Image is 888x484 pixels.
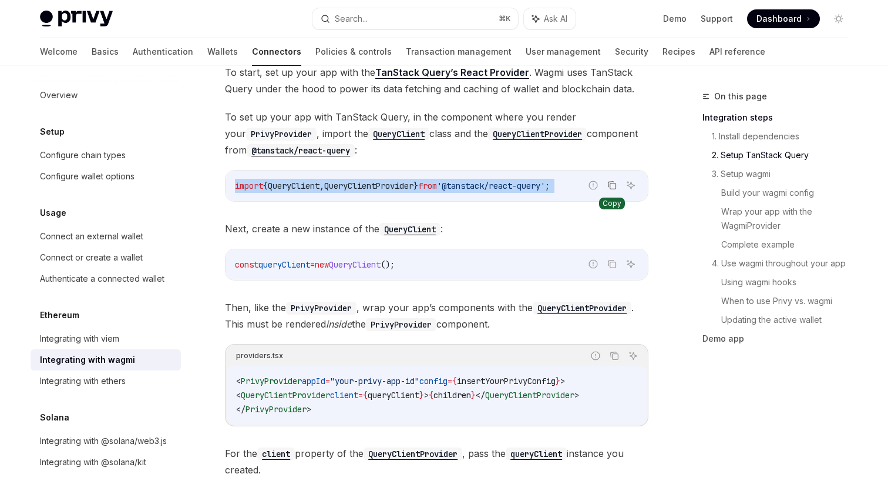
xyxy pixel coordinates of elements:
a: Integration steps [702,108,857,127]
span: Then, like the , wrap your app’s components with the . This must be rendered the component. [225,299,648,332]
a: Integrating with @solana/kit [31,452,181,473]
span: </ [476,390,485,400]
div: providers.tsx [236,348,283,363]
a: Wallets [207,38,238,66]
code: PrivyProvider [246,128,317,141]
span: To set up your app with TanStack Query, in the component where you render your , import the class... [225,109,648,158]
button: Report incorrect code [588,348,603,363]
a: QueryClient [368,128,429,139]
div: Integrating with ethers [40,374,126,388]
span: "your-privy-app-id" [330,376,419,386]
span: For the property of the , pass the instance you created. [225,445,648,478]
code: QueryClientProvider [364,448,462,460]
a: Support [701,13,733,25]
div: Connect or create a wallet [40,251,143,265]
a: QueryClientProvider [488,128,587,139]
span: '@tanstack/react-query' [437,181,545,191]
span: </ [236,404,245,415]
span: QueryClient [268,181,319,191]
span: PrivyProvider [241,376,302,386]
span: { [263,181,268,191]
a: Connectors [252,38,301,66]
span: queryClient [368,390,419,400]
code: QueryClient [379,223,440,236]
span: config [419,376,448,386]
span: QueryClientProvider [241,390,330,400]
div: Integrating with @solana/kit [40,455,146,469]
a: Overview [31,85,181,106]
span: } [471,390,476,400]
span: (); [381,259,395,270]
button: Report incorrect code [586,178,601,193]
span: > [307,404,311,415]
code: PrivyProvider [286,302,356,315]
a: Updating the active wallet [721,311,857,329]
span: queryClient [258,259,310,270]
code: queryClient [506,448,567,460]
a: Demo [663,13,687,25]
em: inside [326,318,352,330]
button: Search...⌘K [312,8,518,29]
span: const [235,259,258,270]
span: QueryClientProvider [324,181,413,191]
a: When to use Privy vs. wagmi [721,292,857,311]
span: } [556,376,560,386]
code: QueryClient [368,128,429,141]
span: On this page [714,89,767,104]
a: Integrating with ethers [31,370,181,392]
span: children [433,390,471,400]
a: Complete example [721,235,857,254]
span: } [413,181,418,191]
button: Ask AI [623,256,638,272]
code: PrivyProvider [366,318,436,331]
button: Copy the contents from the code block [604,256,620,272]
span: = [448,376,452,386]
a: Recipes [662,38,695,66]
code: client [257,448,295,460]
a: QueryClientProvider [533,302,631,313]
span: > [424,390,429,400]
div: Search... [335,12,368,26]
span: Ask AI [544,13,567,25]
span: { [452,376,457,386]
button: Ask AI [625,348,641,363]
div: Authenticate a connected wallet [40,272,164,286]
span: } [419,390,424,400]
span: PrivyProvider [245,404,307,415]
div: Configure chain types [40,148,126,162]
a: Authentication [133,38,193,66]
button: Copy the contents from the code block [604,178,620,193]
a: Demo app [702,329,857,348]
a: Build your wagmi config [721,183,857,202]
span: < [236,376,241,386]
button: Ask AI [524,8,576,29]
div: Overview [40,88,78,102]
code: @tanstack/react-query [247,144,355,157]
a: User management [526,38,601,66]
div: Integrating with @solana/web3.js [40,434,167,448]
a: 2. Setup TanStack Query [712,146,857,165]
a: Policies & controls [315,38,392,66]
h5: Usage [40,206,66,220]
span: { [363,390,368,400]
span: To start, set up your app with the . Wagmi uses TanStack Query under the hood to power its data f... [225,64,648,97]
span: insertYourPrivyConfig [457,376,556,386]
a: QueryClientProvider [364,448,462,459]
span: Next, create a new instance of the : [225,221,648,237]
span: ⌘ K [499,14,511,24]
a: Integrating with @solana/web3.js [31,430,181,452]
a: Welcome [40,38,78,66]
a: Connect or create a wallet [31,247,181,268]
a: queryClient [506,448,567,459]
a: API reference [709,38,765,66]
span: Dashboard [756,13,802,25]
button: Toggle dark mode [829,9,848,28]
h5: Setup [40,125,65,139]
img: light logo [40,11,113,27]
a: TanStack Query’s React Provider [375,66,529,79]
a: Dashboard [747,9,820,28]
span: QueryClientProvider [485,390,574,400]
span: client [330,390,358,400]
span: < [236,390,241,400]
span: from [418,181,437,191]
